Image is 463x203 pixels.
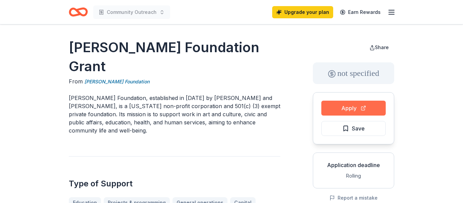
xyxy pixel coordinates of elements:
[69,94,280,135] p: [PERSON_NAME] Foundation, established in [DATE] by [PERSON_NAME] and [PERSON_NAME], is a [US_STAT...
[69,4,88,20] a: Home
[336,6,385,18] a: Earn Rewards
[272,6,333,18] a: Upgrade your plan
[313,62,394,84] div: not specified
[319,161,388,169] div: Application deadline
[319,172,388,180] div: Rolling
[352,124,365,133] span: Save
[329,194,378,202] button: Report a mistake
[364,41,394,54] button: Share
[69,178,280,189] h2: Type of Support
[107,8,157,16] span: Community Outreach
[321,101,386,116] button: Apply
[84,78,149,86] a: [PERSON_NAME] Foundation
[69,77,280,86] div: From
[69,38,280,76] h1: [PERSON_NAME] Foundation Grant
[375,44,389,50] span: Share
[321,121,386,136] button: Save
[93,5,170,19] button: Community Outreach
